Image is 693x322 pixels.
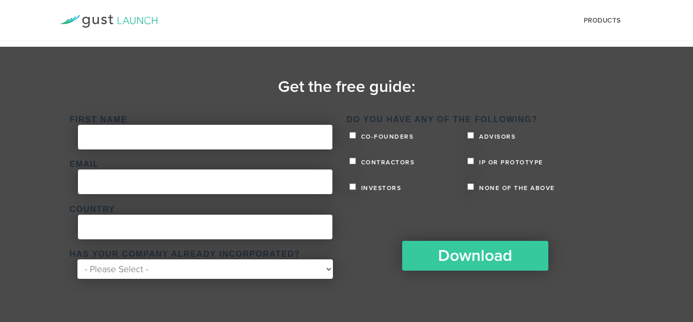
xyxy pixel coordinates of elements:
span: Co-founders [359,134,414,140]
input: Investors [349,183,356,190]
span: First Name [70,117,128,123]
input: Contractors [349,158,356,164]
span: Advisors [477,134,516,140]
span: Has your company already incorporated? [70,251,301,257]
span: Investors [359,185,402,191]
input: Co-founders [349,132,356,139]
span: IP or Prototype [477,159,543,165]
span: Country [70,206,115,213]
input: IP or Prototype [467,158,474,164]
input: Advisors [467,132,474,139]
span: None of the above [477,185,555,191]
span: Do you have any of the following? [347,117,538,123]
span: Contractors [359,159,415,165]
input: Download [402,241,548,271]
span: Email [70,161,99,167]
input: None of the above [467,183,474,190]
time: Get the free guide: [278,77,415,97]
